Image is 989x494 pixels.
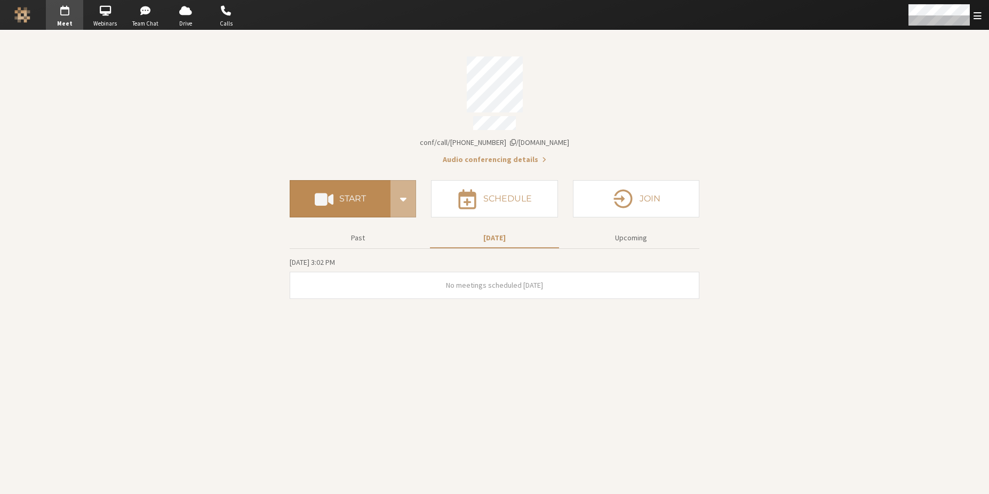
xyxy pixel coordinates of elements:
button: Audio conferencing details [443,154,546,165]
iframe: Chat [962,466,981,487]
span: Drive [167,19,204,28]
span: Calls [208,19,245,28]
span: Webinars [86,19,124,28]
span: [DATE] 3:02 PM [290,257,335,267]
div: Start conference options [390,180,416,217]
span: No meetings scheduled [DATE] [446,280,543,290]
span: Meet [46,19,83,28]
button: Past [293,229,422,247]
button: Start [290,180,390,217]
button: Schedule [431,180,557,217]
button: [DATE] [430,229,559,247]
button: Join [573,180,699,217]
h4: Start [339,195,366,203]
h4: Join [640,195,660,203]
section: Account details [290,49,699,165]
button: Upcoming [567,229,696,247]
button: Copy my meeting room linkCopy my meeting room link [420,137,569,148]
img: Iotum [14,7,30,23]
span: Team Chat [127,19,164,28]
h4: Schedule [483,195,532,203]
section: Today's Meetings [290,256,699,299]
span: Copy my meeting room link [420,137,569,147]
